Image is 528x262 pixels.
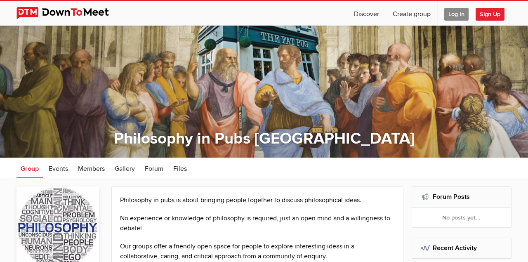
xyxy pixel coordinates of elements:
[476,1,511,26] a: Sign Up
[16,158,43,178] a: Group
[169,158,191,178] a: Files
[173,165,187,173] span: Files
[45,158,72,178] a: Events
[420,238,503,258] h2: Recent Activity
[49,165,68,173] span: Events
[111,158,139,178] a: Gallery
[476,8,504,21] span: Sign Up
[115,165,135,173] span: Gallery
[120,213,395,233] p: No experience or knowledge of philosophy is required, just an open mind and a willingness to debate!
[74,158,109,178] a: Members
[141,158,167,178] a: Forum
[433,193,470,201] a: Forum Posts
[120,195,395,205] p: Philosophy in pubs is about bringing people together to discuss philosophical ideas.
[386,1,437,26] a: Create group
[21,165,39,173] span: Group
[347,1,386,26] a: Discover
[444,8,469,21] span: Log In
[120,241,395,261] p: Our groups offer a friendly open space for people to explore interesting ideas in a collaborative...
[145,165,163,173] span: Forum
[16,7,122,19] img: DownToMeet
[438,1,475,26] a: Log In
[78,165,105,173] span: Members
[412,208,511,227] div: No posts yet...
